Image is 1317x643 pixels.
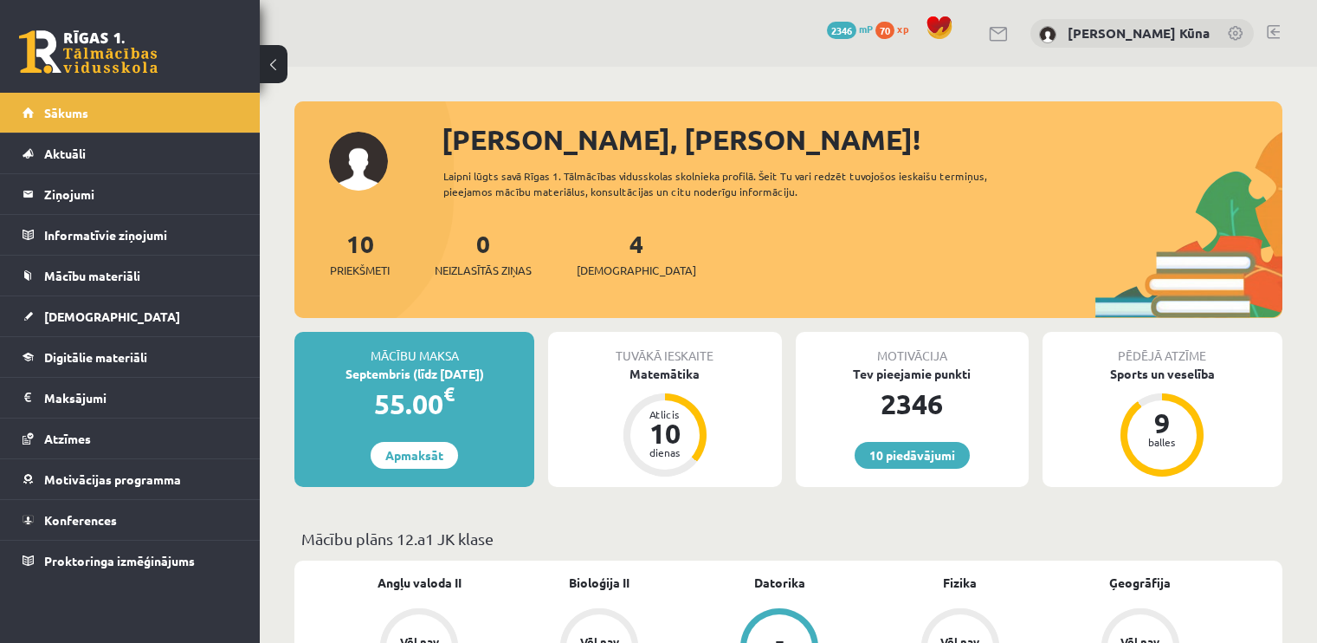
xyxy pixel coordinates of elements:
a: 70 xp [875,22,917,36]
legend: Ziņojumi [44,174,238,214]
p: Mācību plāns 12.a1 JK klase [301,527,1275,550]
span: Priekšmeti [330,262,390,279]
div: 10 [639,419,691,447]
a: Maksājumi [23,378,238,418]
div: [PERSON_NAME], [PERSON_NAME]! [442,119,1282,160]
div: Sports un veselība [1043,365,1282,383]
span: Mācību materiāli [44,268,140,283]
span: Atzīmes [44,431,91,446]
span: mP [859,22,873,36]
a: Proktoringa izmēģinājums [23,541,238,581]
span: [DEMOGRAPHIC_DATA] [44,309,180,324]
div: Septembris (līdz [DATE]) [294,365,534,383]
div: Laipni lūgts savā Rīgas 1. Tālmācības vidusskolas skolnieka profilā. Šeit Tu vari redzēt tuvojošo... [443,168,1036,199]
legend: Informatīvie ziņojumi [44,215,238,255]
a: [PERSON_NAME] Kūna [1068,24,1210,42]
span: Motivācijas programma [44,471,181,487]
a: Aktuāli [23,133,238,173]
a: Apmaksāt [371,442,458,469]
a: Angļu valoda II [378,574,462,592]
span: € [443,381,455,406]
span: Sākums [44,105,88,120]
a: Mācību materiāli [23,256,238,296]
span: [DEMOGRAPHIC_DATA] [577,262,696,279]
div: balles [1136,437,1188,447]
span: Aktuāli [44,146,86,161]
span: Digitālie materiāli [44,349,147,365]
a: 10Priekšmeti [330,228,390,279]
div: 55.00 [294,383,534,425]
a: Fizika [943,574,977,592]
div: Tuvākā ieskaite [548,332,781,365]
a: Atzīmes [23,419,238,458]
a: Sports un veselība 9 balles [1043,365,1282,479]
div: Atlicis [639,409,691,419]
a: 4[DEMOGRAPHIC_DATA] [577,228,696,279]
a: Ziņojumi [23,174,238,214]
div: Mācību maksa [294,332,534,365]
div: Pēdējā atzīme [1043,332,1282,365]
a: Ģeogrāfija [1109,574,1171,592]
div: 9 [1136,409,1188,437]
div: Tev pieejamie punkti [796,365,1029,383]
span: Konferences [44,512,117,528]
a: 2346 mP [827,22,873,36]
a: Digitālie materiāli [23,337,238,377]
a: 10 piedāvājumi [855,442,970,469]
a: Datorika [754,574,805,592]
span: Neizlasītās ziņas [435,262,532,279]
span: Proktoringa izmēģinājums [44,553,195,568]
a: Motivācijas programma [23,459,238,499]
a: Informatīvie ziņojumi [23,215,238,255]
span: 2346 [827,22,856,39]
div: Motivācija [796,332,1029,365]
a: Matemātika Atlicis 10 dienas [548,365,781,479]
legend: Maksājumi [44,378,238,418]
a: Sākums [23,93,238,133]
div: dienas [639,447,691,458]
div: Matemātika [548,365,781,383]
a: Rīgas 1. Tālmācības vidusskola [19,30,158,74]
img: Anna Konstance Kūna [1039,26,1056,43]
a: 0Neizlasītās ziņas [435,228,532,279]
a: Bioloģija II [569,574,629,592]
a: [DEMOGRAPHIC_DATA] [23,296,238,336]
span: 70 [875,22,894,39]
span: xp [897,22,908,36]
a: Konferences [23,500,238,540]
div: 2346 [796,383,1029,425]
